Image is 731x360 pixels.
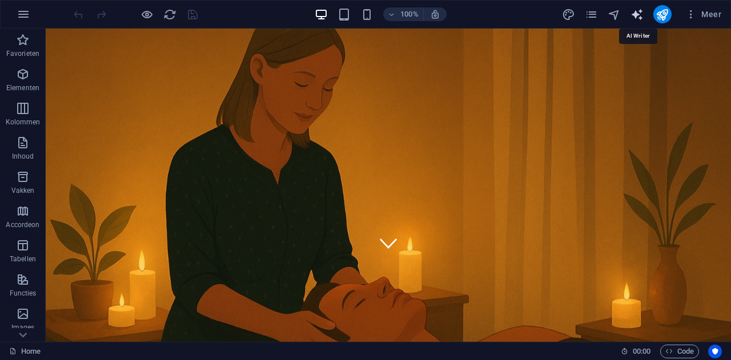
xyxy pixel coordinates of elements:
h6: 100% [400,7,419,21]
button: navigator [608,7,621,21]
button: publish [653,5,672,23]
h6: Sessietijd [621,345,651,358]
i: Pagina's (Ctrl+Alt+S) [585,8,598,21]
button: text_generator [630,7,644,21]
i: Design (Ctrl+Alt+Y) [562,8,575,21]
p: Tabellen [10,254,36,264]
p: Accordeon [6,220,39,229]
p: Elementen [6,83,39,92]
button: design [562,7,576,21]
a: Klik om selectie op te heffen, dubbelklik om Pagina's te open [9,345,41,358]
p: Vakken [11,186,35,195]
p: Kolommen [6,118,41,127]
button: Meer [681,5,726,23]
button: pages [585,7,599,21]
span: : [641,347,642,355]
button: reload [163,7,176,21]
i: Stel bij het wijzigen van de grootte van de weergegeven website automatisch het juist zoomniveau ... [430,9,440,19]
p: Favorieten [6,49,39,58]
button: Usercentrics [708,345,722,358]
p: Functies [10,289,37,298]
button: Code [660,345,699,358]
span: 00 00 [633,345,650,358]
i: Pagina opnieuw laden [163,8,176,21]
i: Navigator [608,8,621,21]
button: 100% [383,7,424,21]
p: Inhoud [12,152,34,161]
p: Images [11,323,35,332]
span: Code [665,345,694,358]
span: Meer [685,9,721,20]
